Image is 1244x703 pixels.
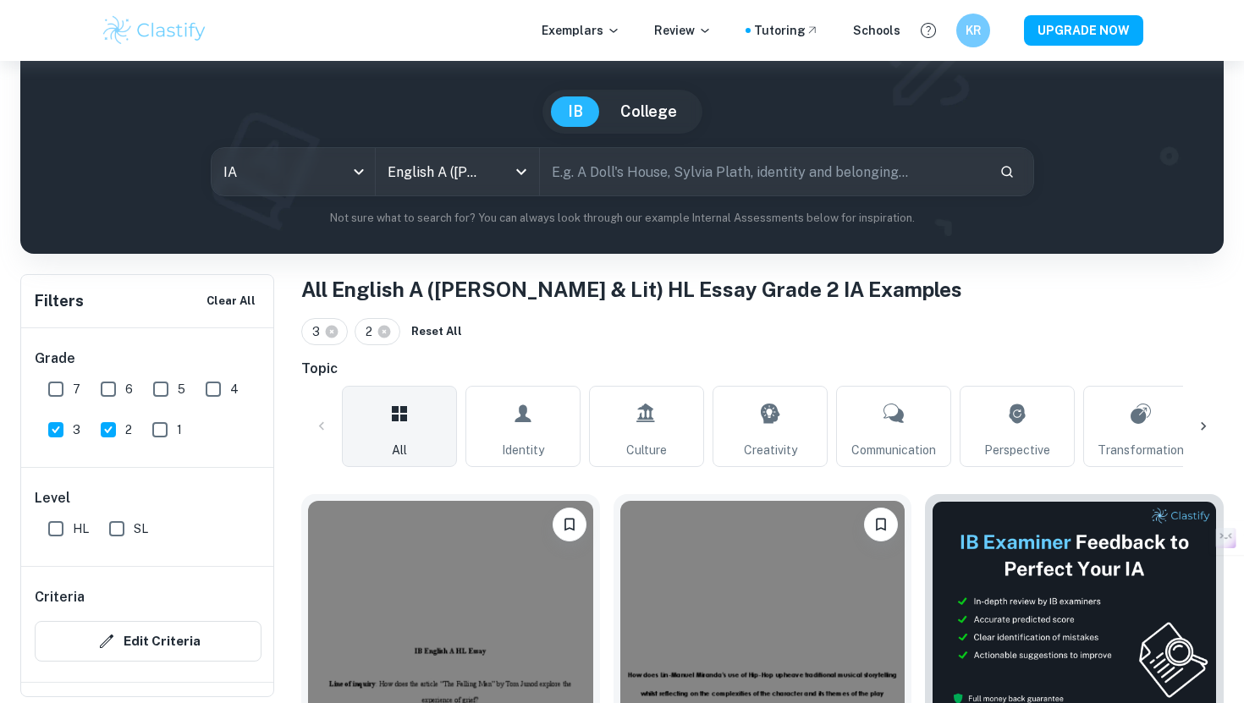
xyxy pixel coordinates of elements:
span: Perspective [984,441,1050,459]
span: Identity [502,441,544,459]
span: All [392,441,407,459]
span: Culture [626,441,667,459]
button: Clear All [202,288,260,314]
span: 2 [125,420,132,439]
span: 1 [177,420,182,439]
button: Bookmark [864,508,898,541]
h6: Topic [301,359,1224,379]
span: SL [134,519,148,538]
span: 3 [312,322,328,341]
button: Help and Feedback [914,16,943,45]
span: HL [73,519,89,538]
img: Clastify logo [101,14,208,47]
span: 7 [73,380,80,398]
div: 3 [301,318,348,345]
span: 5 [178,380,185,398]
button: IB [551,96,600,127]
div: IA [212,148,375,195]
button: UPGRADE NOW [1024,15,1143,46]
button: Reset All [407,319,466,344]
span: Transformation [1098,441,1184,459]
button: Open [509,160,533,184]
h6: KR [964,21,983,40]
h6: Grade [35,349,261,369]
h6: Level [35,488,261,508]
span: Communication [851,441,936,459]
p: Not sure what to search for? You can always look through our example Internal Assessments below f... [34,210,1210,227]
p: Review [654,21,712,40]
div: 2 [355,318,400,345]
span: 2 [366,322,380,341]
span: Creativity [744,441,797,459]
span: 6 [125,380,133,398]
h6: Filters [35,289,84,313]
p: Exemplars [542,21,620,40]
span: 3 [73,420,80,439]
input: E.g. A Doll's House, Sylvia Plath, identity and belonging... [540,148,986,195]
button: Bookmark [553,508,586,541]
button: College [603,96,694,127]
a: Schools [853,21,900,40]
button: Search [993,157,1021,186]
span: 4 [230,380,239,398]
h6: Criteria [35,587,85,607]
button: Edit Criteria [35,621,261,662]
button: KR [956,14,990,47]
a: Tutoring [754,21,819,40]
h1: All English A ([PERSON_NAME] & Lit) HL Essay Grade 2 IA Examples [301,274,1224,305]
